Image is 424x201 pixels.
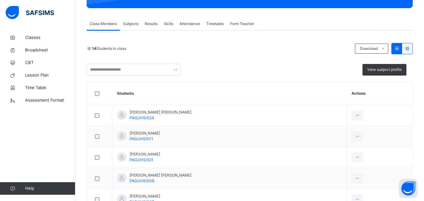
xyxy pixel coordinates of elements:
[230,21,254,27] span: Form Teacher
[130,151,160,157] span: [PERSON_NAME]
[25,34,75,41] span: Classes
[347,82,412,105] th: Actions
[130,157,153,162] span: PAG/JHS/021
[145,21,158,27] span: Results
[130,136,153,141] span: PAG/JHS/011
[25,72,75,78] span: Lesson Plan
[92,46,126,51] span: Students in class
[367,67,402,72] span: View subject profile
[164,21,173,27] span: Skills
[360,46,378,51] span: Download
[206,21,224,27] span: Timetable
[25,47,75,53] span: Broadsheet
[25,97,75,103] span: Assessment Format
[130,178,154,183] span: PAG/JHS/009
[130,109,191,115] span: [PERSON_NAME] [PERSON_NAME]
[130,115,154,120] span: PAG/JHS/024
[25,60,75,66] span: CBT
[130,172,191,178] span: [PERSON_NAME] [PERSON_NAME]
[180,21,200,27] span: Attendance
[92,46,96,51] b: 14
[130,193,160,199] span: [PERSON_NAME]
[123,21,138,27] span: Subjects
[6,6,54,19] img: safsims
[90,21,117,27] span: Class Members
[25,85,75,91] span: Time Table
[130,130,160,136] span: [PERSON_NAME]
[399,179,418,198] button: Open asap
[25,185,75,192] span: Help
[112,82,347,105] th: Students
